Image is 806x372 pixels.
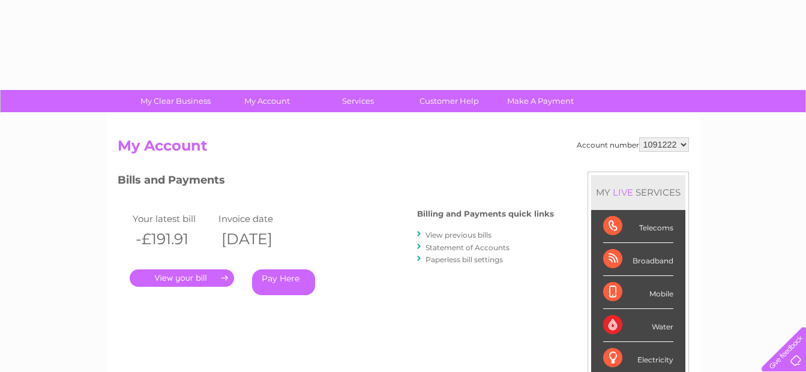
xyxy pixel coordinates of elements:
th: -£191.91 [130,227,216,251]
th: [DATE] [215,227,302,251]
a: Customer Help [400,90,499,112]
h3: Bills and Payments [118,172,554,193]
a: Statement of Accounts [426,243,510,252]
a: My Clear Business [126,90,225,112]
a: My Account [217,90,316,112]
a: Paperless bill settings [426,255,503,264]
div: LIVE [610,187,636,198]
div: Account number [577,137,689,152]
a: Pay Here [252,269,315,295]
td: Your latest bill [130,211,216,227]
h2: My Account [118,137,689,160]
div: Water [603,309,673,342]
div: Mobile [603,276,673,309]
a: . [130,269,234,287]
div: MY SERVICES [591,175,685,209]
div: Broadband [603,243,673,276]
div: Telecoms [603,210,673,243]
a: Make A Payment [491,90,590,112]
td: Invoice date [215,211,302,227]
a: Services [308,90,408,112]
h4: Billing and Payments quick links [417,209,554,218]
a: View previous bills [426,230,492,239]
